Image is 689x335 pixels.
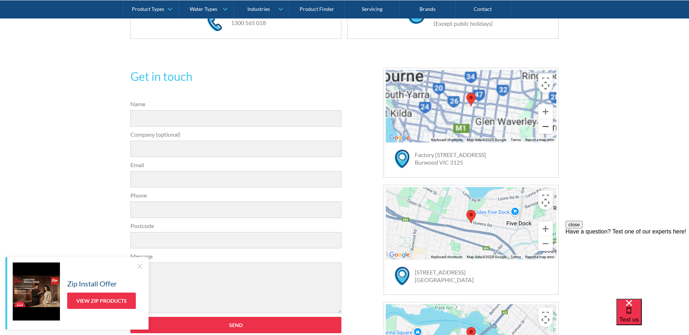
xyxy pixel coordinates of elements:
[395,150,409,168] img: map marker icon
[511,255,521,259] a: Terms
[190,6,217,12] div: Water Types
[426,11,499,28] div: Mon–Fri: 8.00am–5:00pm (Except public holidays)
[538,308,553,322] button: Toggle fullscreen view
[130,130,342,139] label: Company (optional)
[415,269,474,283] a: [STREET_ADDRESS][GEOGRAPHIC_DATA]
[388,133,412,142] img: Google
[130,191,342,200] label: Phone
[395,267,409,285] img: map marker icon
[511,138,521,142] a: Terms
[566,221,689,308] iframe: podium webchat widget prompt
[132,6,164,12] div: Product Types
[431,255,462,260] button: Keyboard shortcuts
[467,255,506,259] span: Map data ©2025 Google
[207,15,222,31] img: phone icon
[538,119,553,134] button: Zoom out
[538,222,553,236] button: Zoom in
[525,255,554,259] a: Report a map error
[466,210,476,223] div: Map pin
[388,250,412,260] img: Google
[538,313,553,327] button: Map camera controls
[130,252,342,261] label: Message
[388,250,412,260] a: Open this area in Google Maps (opens a new window)
[130,100,342,108] label: Name
[466,93,476,106] div: Map pin
[247,6,270,12] div: Industries
[415,151,486,166] a: Factory [STREET_ADDRESS]Burwood VIC 3125
[431,137,462,142] button: Keyboard shortcuts
[67,293,136,309] a: View Zip Products
[130,317,342,333] input: Send
[616,299,689,335] iframe: podium webchat widget bubble
[538,236,553,251] button: Zoom out
[467,138,506,142] span: Map data ©2025 Google
[130,222,342,230] label: Postcode
[13,262,60,320] img: Zip Install Offer
[538,191,553,205] button: Toggle fullscreen view
[538,74,553,88] button: Toggle fullscreen view
[130,68,342,85] h2: Get in touch
[538,104,553,119] button: Zoom in
[67,278,117,289] h5: Zip Install Offer
[538,195,553,210] button: Map camera controls
[130,161,342,169] label: Email
[231,19,266,26] a: 1300 565 018
[388,133,412,142] a: Open this area in Google Maps (opens a new window)
[525,138,554,142] a: Report a map error
[538,78,553,93] button: Map camera controls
